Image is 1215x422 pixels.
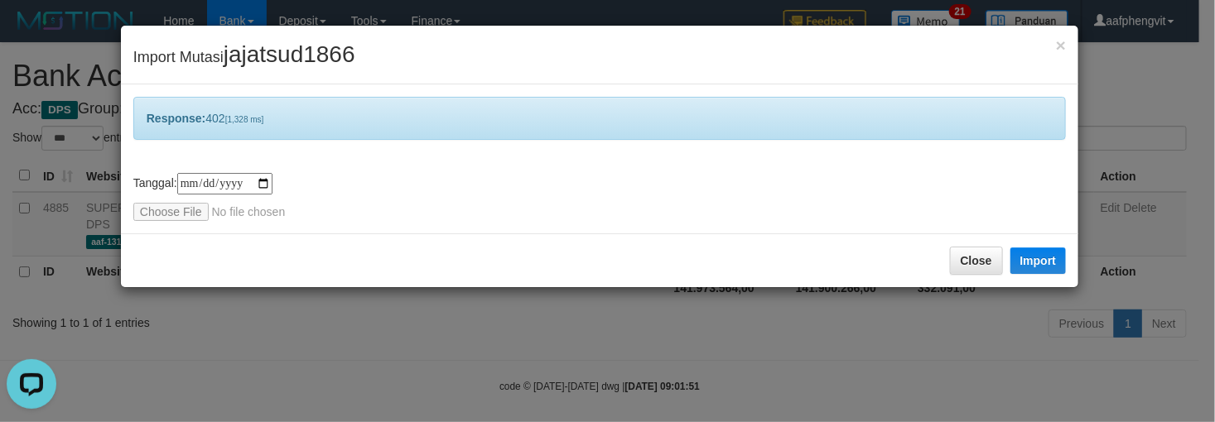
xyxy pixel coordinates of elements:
[1056,36,1066,55] span: ×
[225,115,264,124] span: [1,328 ms]
[147,112,206,125] b: Response:
[133,173,1066,221] div: Tanggal:
[1010,247,1067,274] button: Import
[950,247,1003,275] button: Close
[133,97,1066,140] div: 402
[7,7,56,56] button: Open LiveChat chat widget
[133,49,355,65] span: Import Mutasi
[1056,36,1066,54] button: Close
[224,41,355,67] span: jajatsud1866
